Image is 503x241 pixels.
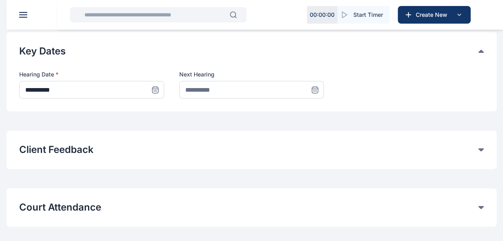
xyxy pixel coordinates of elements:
[337,6,389,24] button: Start Timer
[398,6,471,24] button: Create New
[19,45,484,58] div: Key Dates
[19,201,478,214] button: Court Attendance
[179,70,324,78] label: Next Hearing
[19,45,478,58] button: Key Dates
[19,143,484,156] div: Client Feedback
[19,201,484,214] div: Court Attendance
[413,11,454,19] span: Create New
[310,11,335,19] p: 00 : 00 : 00
[19,70,164,78] label: Hearing Date
[353,11,383,19] span: Start Timer
[19,143,478,156] button: Client Feedback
